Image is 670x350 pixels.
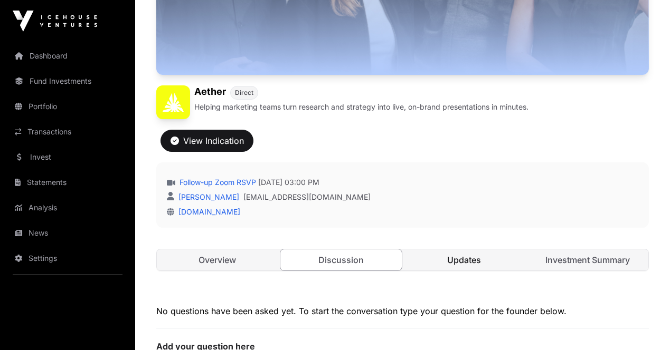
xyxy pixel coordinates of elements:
[8,247,127,270] a: Settings
[156,305,649,317] p: No questions have been asked yet. To start the conversation type your question for the founder be...
[8,196,127,219] a: Analysis
[243,192,371,202] a: [EMAIL_ADDRESS][DOMAIN_NAME]
[8,221,127,245] a: News
[156,85,190,119] img: Aether
[8,70,127,93] a: Fund Investments
[8,171,127,194] a: Statements
[617,299,670,350] iframe: Chat Widget
[13,11,97,32] img: Icehouse Ventures Logo
[157,249,278,270] a: Overview
[177,177,256,188] a: Follow-up Zoom RSVP
[174,207,240,216] a: [DOMAIN_NAME]
[161,140,253,151] a: View Indication
[258,177,319,188] span: [DATE] 03:00 PM
[157,249,648,270] nav: Tabs
[527,249,648,270] a: Investment Summary
[194,102,529,112] p: Helping marketing teams turn research and strategy into live, on-brand presentations in minutes.
[8,145,127,169] a: Invest
[235,89,253,97] span: Direct
[171,134,244,147] div: View Indication
[176,192,239,201] a: [PERSON_NAME]
[194,85,226,100] h1: Aether
[161,130,253,152] button: View Indication
[280,249,402,271] a: Discussion
[404,249,525,270] a: Updates
[8,44,127,67] a: Dashboard
[8,120,127,143] a: Transactions
[8,95,127,118] a: Portfolio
